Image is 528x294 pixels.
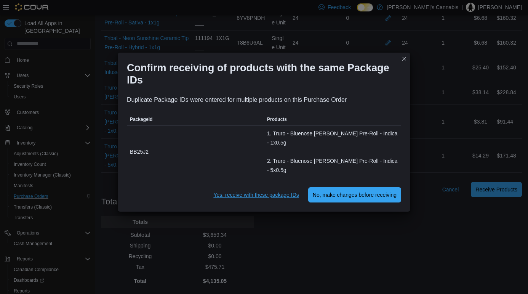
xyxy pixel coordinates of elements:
button: No, make changes before receiving [308,187,401,202]
button: Yes, receive with these package IDs [210,187,302,202]
span: Yes, receive with these package IDs [213,191,299,199]
button: Closes this modal window [400,54,409,63]
span: Products [267,116,287,122]
h1: Confirm receiving of products with the same Package IDs [127,62,395,86]
span: PackageId [130,116,152,122]
span: No, make changes before receiving [313,191,397,199]
span: BB25J2 [130,147,149,156]
div: Duplicate Package IDs were entered for multiple products on this Purchase Order [127,95,401,104]
div: 2. Truro - Bluenose [PERSON_NAME] Pre-Roll - Indica - 5x0.5g [267,156,398,175]
div: 1. Truro - Bluenose [PERSON_NAME] Pre-Roll - Indica - 1x0.5g [267,129,398,147]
